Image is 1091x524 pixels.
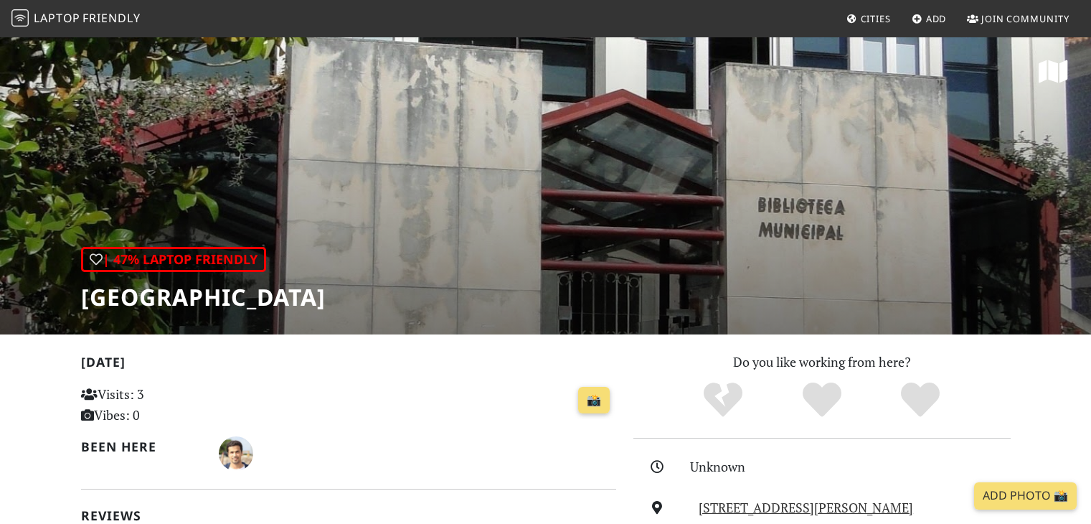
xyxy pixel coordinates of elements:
div: Definitely! [871,380,970,420]
div: No [674,380,773,420]
span: Friendly [82,10,140,26]
div: Unknown [690,457,1019,477]
a: 📸 [578,387,610,414]
p: Do you like working from here? [633,352,1011,373]
h2: Been here [81,439,202,454]
p: Visits: 3 Vibes: 0 [81,384,248,426]
a: Add [906,6,953,32]
h1: [GEOGRAPHIC_DATA] [81,284,326,311]
img: 1459-tiago.jpg [219,436,253,471]
span: Cities [861,12,891,25]
span: Join Community [981,12,1069,25]
h2: [DATE] [81,355,616,375]
span: Add [926,12,947,25]
a: Cities [841,6,897,32]
div: Yes [773,380,872,420]
div: | 47% Laptop Friendly [81,247,266,272]
a: [STREET_ADDRESS][PERSON_NAME] [699,499,913,516]
span: Laptop [34,10,80,26]
a: Add Photo 📸 [974,482,1077,510]
h2: Reviews [81,508,616,523]
a: Join Community [961,6,1075,32]
img: LaptopFriendly [11,9,29,27]
span: Tiago Gala [219,444,253,461]
a: LaptopFriendly LaptopFriendly [11,6,141,32]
